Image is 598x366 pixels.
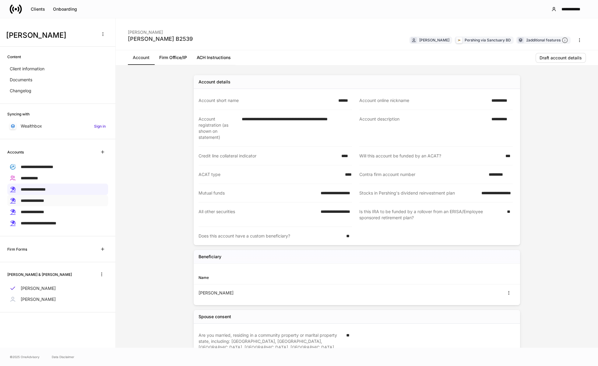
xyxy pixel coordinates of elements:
button: Clients [27,4,49,14]
div: Clients [31,7,45,11]
p: Wealthbox [21,123,42,129]
a: Data Disclaimer [52,354,74,359]
div: [PERSON_NAME] [199,290,357,296]
a: Client information [7,63,108,74]
div: [PERSON_NAME] B2539 [128,35,193,43]
div: Onboarding [53,7,77,11]
div: Name [199,275,357,280]
div: Mutual funds [199,190,317,196]
div: ACAT type [199,171,341,178]
p: [PERSON_NAME] [21,296,56,302]
div: All other securities [199,209,317,220]
div: [PERSON_NAME] [128,26,193,35]
div: Does this account have a custom beneficiary? [199,233,343,239]
h6: Sign in [94,123,106,129]
a: ACH Instructions [192,50,236,65]
a: Firm Office/IP [154,50,192,65]
h6: Firm Forms [7,246,27,252]
p: Changelog [10,88,31,94]
p: [PERSON_NAME] [21,285,56,291]
div: Will this account be funded by an ACAT? [359,153,502,159]
a: WealthboxSign in [7,121,108,132]
h5: Beneficiary [199,254,221,260]
div: Account online nickname [359,97,488,104]
a: Documents [7,74,108,85]
button: Onboarding [49,4,81,14]
div: Account short name [199,97,335,104]
div: [PERSON_NAME] [419,37,449,43]
div: Stocks in Pershing's dividend reinvestment plan [359,190,478,196]
h3: [PERSON_NAME] [6,30,94,40]
h6: [PERSON_NAME] & [PERSON_NAME] [7,272,72,277]
p: Client information [10,66,44,72]
span: © 2025 OneAdvisory [10,354,40,359]
h6: Content [7,54,21,60]
div: Account description [359,116,488,140]
a: Changelog [7,85,108,96]
div: 2 additional features [526,37,568,44]
h6: Accounts [7,149,24,155]
p: Documents [10,77,32,83]
div: Contra firm account number [359,171,485,178]
div: Account details [199,79,230,85]
div: Is this IRA to be funded by a rollover from an ERISA/Employee sponsored retirement plan? [359,209,503,221]
a: Account [128,50,154,65]
a: [PERSON_NAME] [7,283,108,294]
div: Account registration (as shown on statement) [199,116,238,140]
button: Draft account details [536,53,586,63]
div: Draft account details [540,56,582,60]
div: Credit line collateral indicator [199,153,338,159]
h6: Syncing with [7,111,30,117]
a: [PERSON_NAME] [7,294,108,305]
div: Pershing via Sanctuary BD [465,37,511,43]
div: Spouse consent [199,314,231,320]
